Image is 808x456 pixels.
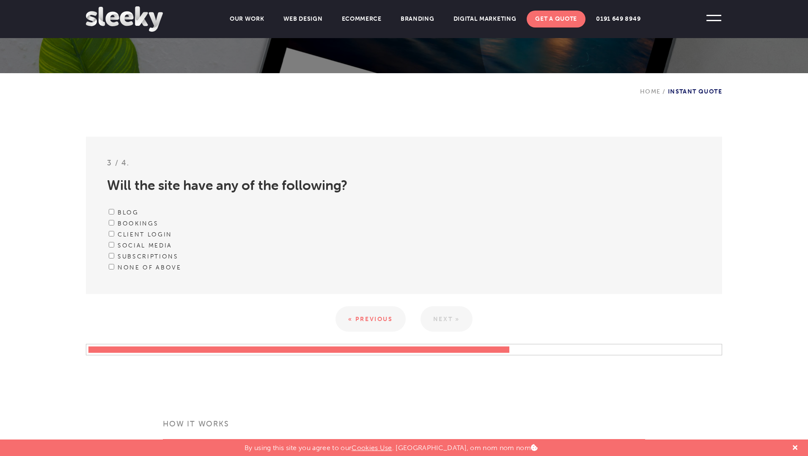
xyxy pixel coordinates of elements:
img: Sleeky Web Design Newcastle [86,6,163,32]
a: Ecommerce [333,11,390,27]
h2: Will the site have any of the following? [107,174,701,207]
a: Cookies Use [352,444,392,452]
label: None of above [118,264,181,271]
a: Digital Marketing [445,11,525,27]
h3: How it works [163,419,645,440]
label: Social media [118,242,172,249]
span: / [660,88,668,95]
label: Subscriptions [118,253,179,260]
label: Blog [118,209,139,216]
a: Branding [392,11,443,27]
a: Our Work [221,11,273,27]
a: Home [640,88,661,95]
p: By using this site you agree to our . [GEOGRAPHIC_DATA], om nom nom nom [245,440,538,452]
a: Next » [420,306,473,332]
a: 0191 649 8949 [588,11,649,27]
a: « Previous [335,306,406,332]
label: Bookings [118,220,158,227]
h3: 3 / 4. [107,158,701,174]
div: Instant Quote [640,73,722,95]
a: Get A Quote [527,11,585,27]
a: Web Design [275,11,331,27]
label: Client Login [118,231,172,238]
